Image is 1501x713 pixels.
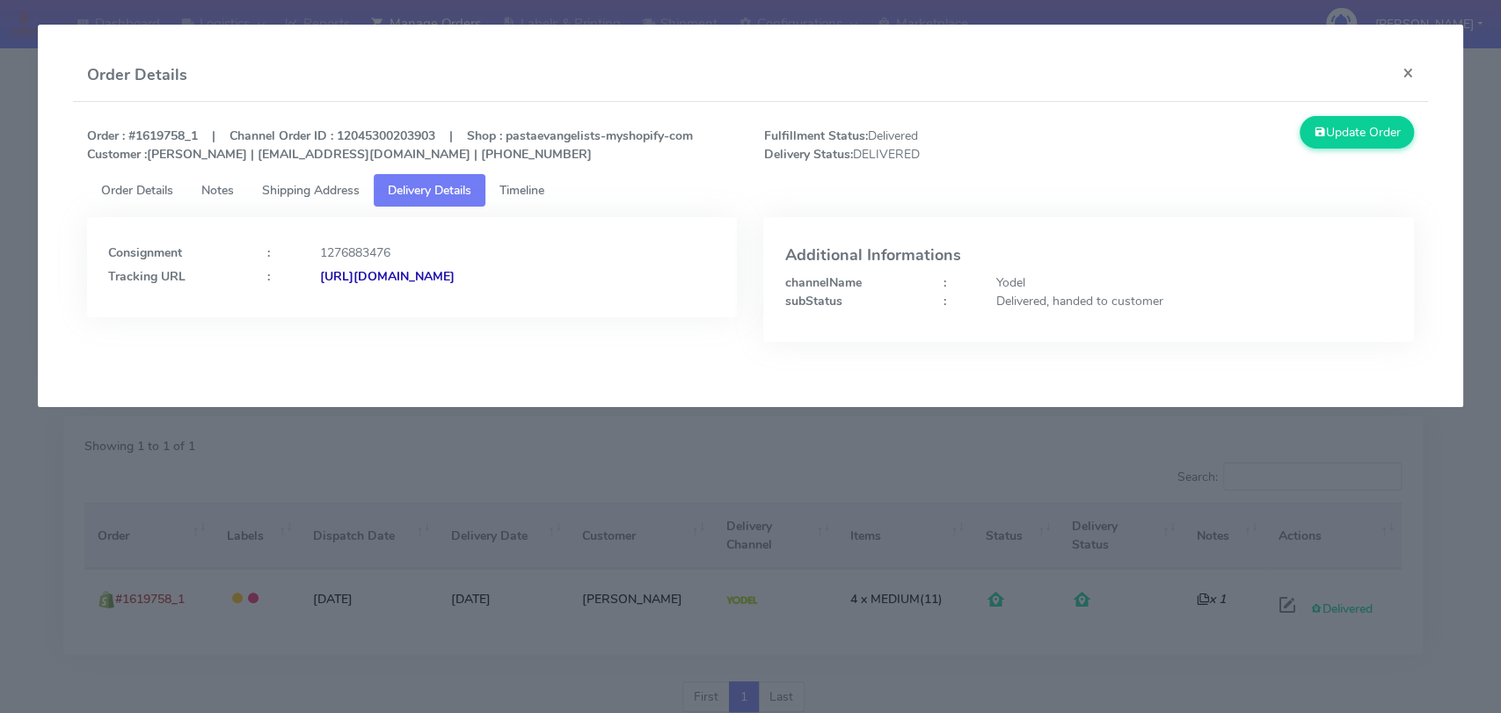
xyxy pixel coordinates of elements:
strong: channelName [784,274,861,291]
span: Notes [201,182,234,199]
strong: Tracking URL [108,268,186,285]
button: Close [1388,49,1428,96]
span: Delivery Details [388,182,471,199]
button: Update Order [1300,116,1414,149]
strong: Fulfillment Status: [763,127,867,144]
h4: Order Details [87,63,187,87]
span: Delivered DELIVERED [750,127,1089,164]
h4: Additional Informations [784,247,1392,265]
strong: Delivery Status: [763,146,852,163]
div: Yodel [983,273,1406,292]
strong: subStatus [784,293,842,309]
div: 1276883476 [307,244,730,262]
span: Shipping Address [262,182,360,199]
strong: : [944,274,946,291]
strong: Consignment [108,244,182,261]
strong: Order : #1619758_1 | Channel Order ID : 12045300203903 | Shop : pastaevangelists-myshopify-com [P... [87,127,693,163]
strong: [URL][DOMAIN_NAME] [320,268,455,285]
strong: : [267,268,270,285]
span: Timeline [499,182,544,199]
strong: : [944,293,946,309]
div: Delivered, handed to customer [983,292,1406,310]
ul: Tabs [87,174,1414,207]
strong: : [267,244,270,261]
span: Order Details [101,182,173,199]
strong: Customer : [87,146,147,163]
